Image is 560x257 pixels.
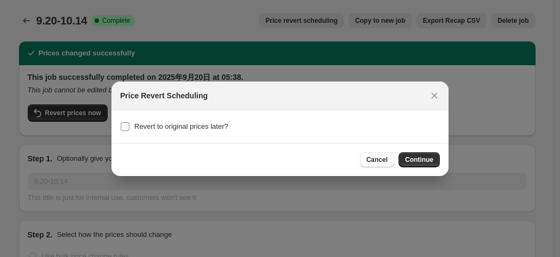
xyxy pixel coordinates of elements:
[360,152,394,167] button: Cancel
[399,152,440,167] button: Continue
[366,155,388,164] span: Cancel
[405,155,433,164] span: Continue
[427,88,442,103] button: Close
[134,122,228,130] span: Revert to original prices later?
[120,90,208,101] h2: Price Revert Scheduling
